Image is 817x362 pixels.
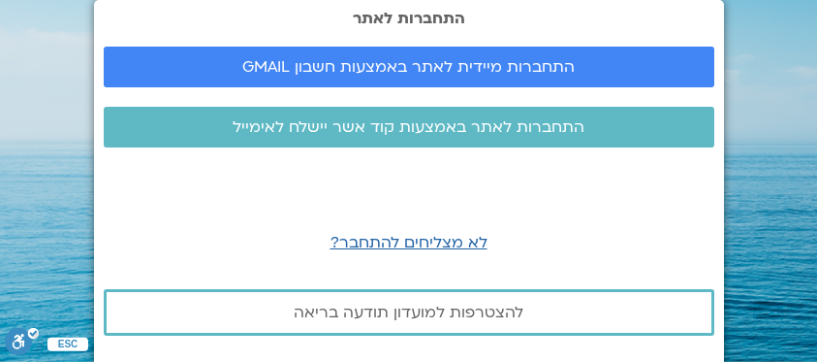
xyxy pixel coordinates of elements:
a: להצטרפות למועדון תודעה בריאה [104,289,714,336]
a: התחברות מיידית לאתר באמצעות חשבון GMAIL [104,47,714,87]
h2: התחברות לאתר [104,10,714,27]
span: התחברות לאתר באמצעות קוד אשר יישלח לאימייל [233,118,584,136]
a: לא מצליחים להתחבר? [330,232,487,253]
a: התחברות לאתר באמצעות קוד אשר יישלח לאימייל [104,107,714,148]
span: להצטרפות למועדון תודעה בריאה [294,304,523,321]
span: התחברות מיידית לאתר באמצעות חשבון GMAIL [242,58,575,76]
